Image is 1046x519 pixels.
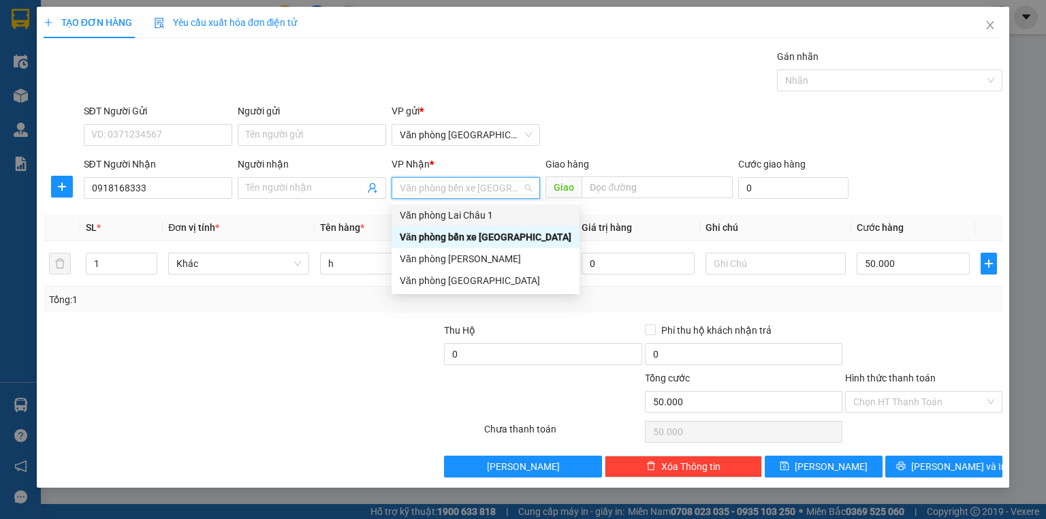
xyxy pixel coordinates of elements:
span: Cước hàng [857,222,904,233]
span: printer [896,461,906,472]
button: [PERSON_NAME] [444,456,601,477]
span: plus [44,18,53,27]
span: Yêu cầu xuất hóa đơn điện tử [154,17,298,28]
span: Văn phòng bến xe Lai Châu [400,178,532,198]
button: plus [981,253,997,274]
img: icon [154,18,165,29]
span: Phí thu hộ khách nhận trả [656,323,777,338]
th: Ghi chú [700,215,851,241]
span: Tên hàng [320,222,364,233]
div: Người nhận [238,157,386,172]
span: Giá trị hàng [582,222,632,233]
div: Văn phòng [PERSON_NAME] [400,251,571,266]
div: Văn phòng Hà Nội [392,270,580,292]
button: Close [971,7,1009,45]
div: SĐT Người Gửi [84,104,232,119]
label: Gán nhãn [777,51,819,62]
div: Văn phòng Tam Đường [392,248,580,270]
span: [PERSON_NAME] [487,459,560,474]
div: Tổng: 1 [49,292,405,307]
span: save [780,461,789,472]
input: Dọc đường [582,176,733,198]
button: printer[PERSON_NAME] và In [885,456,1003,477]
span: VP Nhận [392,159,430,170]
span: plus [52,181,72,192]
div: Văn phòng bến xe [GEOGRAPHIC_DATA] [400,230,571,245]
span: Giao hàng [545,159,589,170]
span: user-add [367,183,378,193]
input: Cước giao hàng [738,177,849,199]
input: Ghi Chú [706,253,846,274]
span: Văn phòng Hà Nội [400,125,532,145]
button: save[PERSON_NAME] [765,456,883,477]
span: Thu Hộ [444,325,475,336]
div: SĐT Người Nhận [84,157,232,172]
input: 0 [582,253,695,274]
span: TẠO ĐƠN HÀNG [44,17,132,28]
div: Văn phòng bến xe Lai Châu [392,226,580,248]
input: VD: Bàn, Ghế [320,253,460,274]
button: delete [49,253,71,274]
span: Giao [545,176,582,198]
label: Cước giao hàng [738,159,806,170]
span: Đơn vị tính [168,222,219,233]
span: [PERSON_NAME] [795,459,868,474]
div: Văn phòng Lai Châu 1 [392,204,580,226]
span: Khác [176,253,300,274]
span: close [985,20,996,31]
div: Người gửi [238,104,386,119]
span: SL [86,222,97,233]
span: [PERSON_NAME] và In [911,459,1007,474]
button: deleteXóa Thông tin [605,456,762,477]
span: plus [981,258,996,269]
div: VP gửi [392,104,540,119]
div: Văn phòng Lai Châu 1 [400,208,571,223]
span: Tổng cước [645,373,690,383]
span: Xóa Thông tin [661,459,720,474]
span: delete [646,461,656,472]
div: Văn phòng [GEOGRAPHIC_DATA] [400,273,571,288]
button: plus [51,176,73,198]
label: Hình thức thanh toán [845,373,936,383]
div: Chưa thanh toán [483,422,643,445]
